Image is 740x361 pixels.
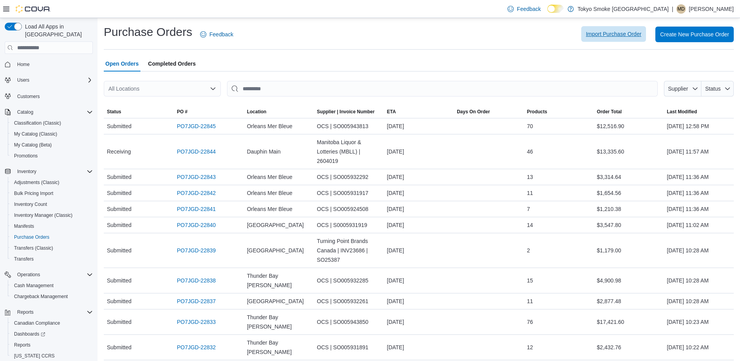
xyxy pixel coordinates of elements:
[578,4,669,14] p: Tokyo Smoke [GEOGRAPHIC_DATA]
[594,105,664,118] button: Order Total
[314,118,383,134] div: OCS | SO005943813
[454,105,524,118] button: Days On Order
[8,210,96,221] button: Inventory Manager (Classic)
[527,122,533,131] span: 70
[664,169,734,185] div: [DATE] 11:36 AM
[247,122,293,131] span: Orleans Mer Bleue
[517,5,541,13] span: Feedback
[11,340,93,350] span: Reports
[11,351,58,361] a: [US_STATE] CCRS
[107,172,131,182] span: Submitted
[664,81,701,97] button: Supplier
[314,169,383,185] div: OCS | SO005932292
[11,222,93,231] span: Manifests
[104,24,192,40] h1: Purchase Orders
[247,109,266,115] span: Location
[11,178,93,187] span: Adjustments (Classic)
[17,168,36,175] span: Inventory
[457,109,490,115] span: Days On Order
[11,318,93,328] span: Canadian Compliance
[247,297,304,306] span: [GEOGRAPHIC_DATA]
[14,293,68,300] span: Chargeback Management
[384,118,454,134] div: [DATE]
[227,81,658,97] input: This is a search bar. After typing your query, hit enter to filter the results lower in the page.
[177,297,216,306] a: PO7JGD-22837
[667,109,697,115] span: Last Modified
[105,56,139,71] span: Open Orders
[11,200,50,209] a: Inventory Count
[107,317,131,327] span: Submitted
[384,105,454,118] button: ETA
[664,293,734,309] div: [DATE] 10:28 AM
[107,297,131,306] span: Submitted
[11,211,93,220] span: Inventory Manager (Classic)
[581,26,646,42] button: Import Purchase Order
[384,185,454,201] div: [DATE]
[594,169,664,185] div: $3,314.64
[527,172,533,182] span: 13
[664,217,734,233] div: [DATE] 11:02 AM
[11,254,93,264] span: Transfers
[14,131,57,137] span: My Catalog (Classic)
[14,107,93,117] span: Catalog
[314,233,383,268] div: Turning Point Brands Canada | INV23686 | SO25387
[11,200,93,209] span: Inventory Count
[11,129,93,139] span: My Catalog (Classic)
[664,314,734,330] div: [DATE] 10:23 AM
[594,273,664,288] div: $4,900.98
[664,243,734,258] div: [DATE] 10:28 AM
[594,217,664,233] div: $3,547.80
[11,211,76,220] a: Inventory Manager (Classic)
[664,201,734,217] div: [DATE] 11:36 AM
[11,340,34,350] a: Reports
[17,109,33,115] span: Catalog
[664,185,734,201] div: [DATE] 11:36 AM
[14,342,30,348] span: Reports
[177,317,216,327] a: PO7JGD-22833
[11,243,56,253] a: Transfers (Classic)
[11,329,93,339] span: Dashboards
[14,353,55,359] span: [US_STATE] CCRS
[177,220,216,230] a: PO7JGD-22840
[104,105,174,118] button: Status
[660,30,729,38] span: Create New Purchase Order
[664,273,734,288] div: [DATE] 10:28 AM
[22,23,93,38] span: Load All Apps in [GEOGRAPHIC_DATA]
[14,190,53,197] span: Bulk Pricing Import
[11,329,48,339] a: Dashboards
[387,109,396,115] span: ETA
[2,107,96,118] button: Catalog
[247,271,311,290] span: Thunder Bay [PERSON_NAME]
[384,314,454,330] div: [DATE]
[594,118,664,134] div: $12,516.90
[247,147,280,156] span: Dauphin Main
[664,340,734,355] div: [DATE] 10:22 AM
[8,188,96,199] button: Bulk Pricing Import
[11,281,93,290] span: Cash Management
[11,140,93,150] span: My Catalog (Beta)
[14,320,60,326] span: Canadian Compliance
[594,293,664,309] div: $2,877.48
[8,139,96,150] button: My Catalog (Beta)
[11,254,37,264] a: Transfers
[664,118,734,134] div: [DATE] 12:58 PM
[594,144,664,159] div: $13,335.60
[11,118,64,128] a: Classification (Classic)
[14,167,93,176] span: Inventory
[177,147,216,156] a: PO7JGD-22844
[314,201,383,217] div: OCS | SO005924508
[247,204,293,214] span: Orleans Mer Bleue
[586,30,641,38] span: Import Purchase Order
[8,232,96,243] button: Purchase Orders
[2,75,96,86] button: Users
[547,5,564,13] input: Dark Mode
[177,246,216,255] a: PO7JGD-22839
[527,188,533,198] span: 11
[527,246,530,255] span: 2
[8,199,96,210] button: Inventory Count
[107,246,131,255] span: Submitted
[107,122,131,131] span: Submitted
[177,122,216,131] a: PO7JGD-22845
[11,222,37,231] a: Manifests
[384,169,454,185] div: [DATE]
